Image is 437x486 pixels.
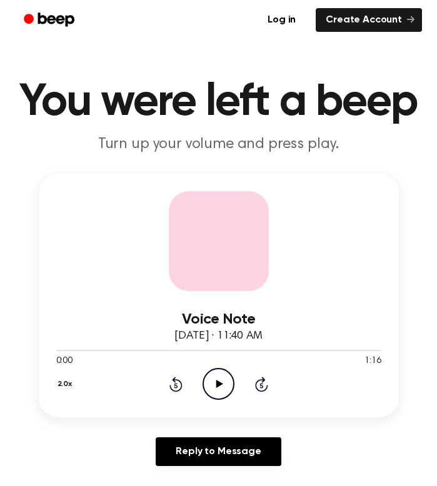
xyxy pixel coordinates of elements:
[364,355,381,368] span: 1:16
[56,311,381,328] h3: Voice Note
[156,437,281,466] a: Reply to Message
[15,135,422,154] p: Turn up your volume and press play.
[316,8,422,32] a: Create Account
[255,6,308,34] a: Log in
[56,374,77,395] button: 2.0x
[56,355,73,368] span: 0:00
[174,330,262,342] span: [DATE] · 11:40 AM
[15,80,422,125] h1: You were left a beep
[15,8,86,32] a: Beep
